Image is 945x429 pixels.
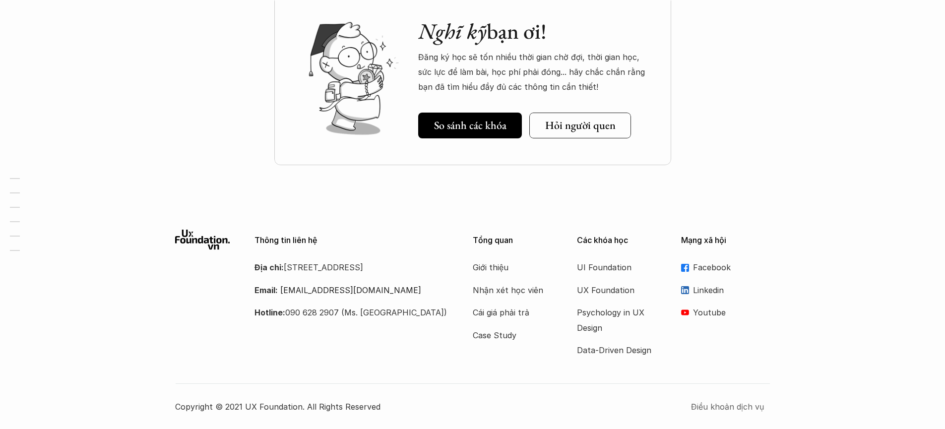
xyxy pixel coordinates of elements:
a: Data-Driven Design [577,343,656,358]
a: [EMAIL_ADDRESS][DOMAIN_NAME] [280,285,421,295]
a: Linkedin [681,283,770,298]
p: Linkedin [693,283,770,298]
strong: Email: [254,285,278,295]
em: Nghĩ kỹ [418,17,487,45]
strong: Địa chỉ: [254,262,284,272]
p: [STREET_ADDRESS] [254,260,448,275]
p: Thông tin liên hệ [254,236,448,245]
p: Tổng quan [473,236,562,245]
a: UX Foundation [577,283,656,298]
a: Điều khoản dịch vụ [691,399,770,414]
p: 090 628 2907 (Ms. [GEOGRAPHIC_DATA]) [254,305,448,320]
h5: So sánh các khóa [434,119,506,132]
a: So sánh các khóa [418,113,522,138]
a: Youtube [681,305,770,320]
a: Case Study [473,328,552,343]
a: Nhận xét học viên [473,283,552,298]
p: Youtube [693,305,770,320]
a: Cái giá phải trả [473,305,552,320]
p: Mạng xã hội [681,236,770,245]
a: Giới thiệu [473,260,552,275]
p: Đăng ký học sẽ tốn nhiều thời gian chờ đợi, thời gian học, sức lực để làm bài, học phí phải đóng.... [418,50,651,95]
h2: bạn ơi! [418,18,651,45]
p: Copyright © 2021 UX Foundation. All Rights Reserved [175,399,691,414]
a: Psychology in UX Design [577,305,656,335]
a: Hỏi người quen [529,113,631,138]
a: Facebook [681,260,770,275]
strong: Hotline: [254,307,285,317]
p: Facebook [693,260,770,275]
p: Các khóa học [577,236,666,245]
a: UI Foundation [577,260,656,275]
h5: Hỏi người quen [545,119,616,132]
